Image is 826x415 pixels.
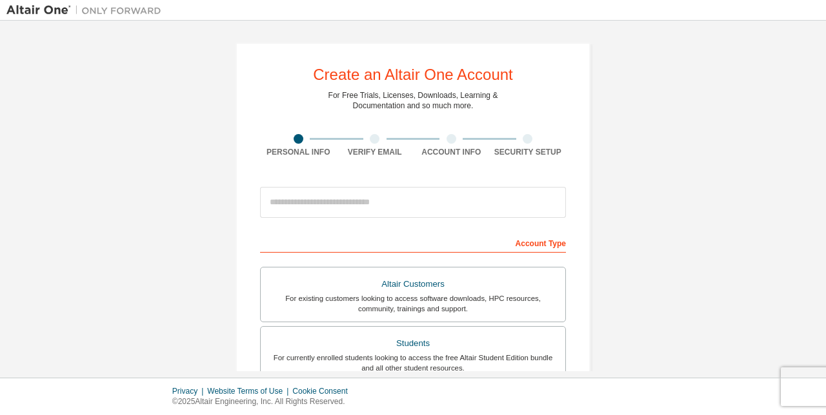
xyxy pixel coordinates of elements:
[268,293,558,314] div: For existing customers looking to access software downloads, HPC resources, community, trainings ...
[268,352,558,373] div: For currently enrolled students looking to access the free Altair Student Edition bundle and all ...
[6,4,168,17] img: Altair One
[172,396,356,407] p: © 2025 Altair Engineering, Inc. All Rights Reserved.
[413,147,490,157] div: Account Info
[490,147,567,157] div: Security Setup
[260,232,566,253] div: Account Type
[207,386,292,396] div: Website Terms of Use
[313,67,513,82] div: Create an Altair One Account
[172,386,207,396] div: Privacy
[328,90,498,111] div: For Free Trials, Licenses, Downloads, Learning & Documentation and so much more.
[260,147,337,157] div: Personal Info
[292,386,355,396] div: Cookie Consent
[268,275,558,293] div: Altair Customers
[337,147,414,157] div: Verify Email
[268,334,558,352] div: Students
